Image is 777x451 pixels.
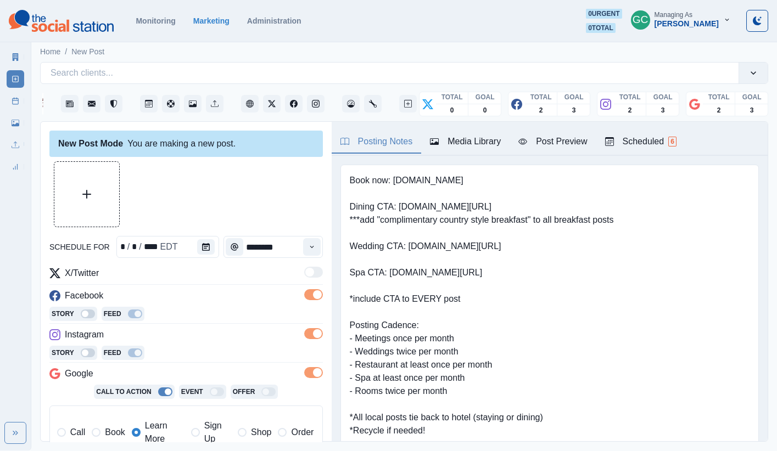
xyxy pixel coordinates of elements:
[628,105,632,115] p: 2
[307,95,325,112] button: Instagram
[104,348,121,358] p: Feed
[131,240,138,253] div: schedule for
[364,95,382,112] button: Administration
[564,92,584,102] p: GOAL
[9,10,114,32] img: logoTextSVG.62801f218bc96a9b266caa72a09eb111.svg
[181,387,203,397] p: Event
[476,92,495,102] p: GOAL
[285,95,303,112] button: Facebook
[303,238,321,256] button: Time
[7,92,24,110] a: Post Schedule
[206,95,223,112] button: Uploads
[42,93,43,115] img: 115303485150857
[105,95,122,112] button: Reviews
[708,92,730,102] p: TOTAL
[247,16,301,25] a: Administration
[342,95,360,112] button: Dashboard
[105,426,125,439] span: Book
[119,240,179,253] div: Date
[653,92,673,102] p: GOAL
[104,309,121,319] p: Feed
[65,289,103,302] p: Facebook
[71,46,104,58] a: New Post
[116,236,219,258] div: schedule for
[586,23,616,33] span: 0 total
[184,95,202,112] button: Media Library
[193,16,230,25] a: Marketing
[145,419,185,446] span: Learn More
[605,135,677,148] div: Scheduled
[40,46,104,58] nav: breadcrumb
[61,95,79,112] button: Stream
[223,236,323,258] input: Select Time
[530,92,552,102] p: TOTAL
[126,240,131,253] div: /
[143,240,159,253] div: schedule for
[399,95,417,112] button: Create New Post
[291,426,314,439] span: Order
[655,11,692,19] div: Managing As
[518,135,587,148] div: Post Preview
[204,419,231,446] span: Sign Up
[251,426,271,439] span: Shop
[746,10,768,32] button: Toggle Mode
[340,135,413,148] div: Posting Notes
[52,309,74,319] p: Story
[159,240,179,253] div: schedule for
[619,92,641,102] p: TOTAL
[65,367,93,380] p: Google
[223,236,323,258] div: Time
[241,95,259,112] button: Client Website
[750,105,754,115] p: 3
[7,158,24,176] a: Review Summary
[742,92,762,102] p: GOAL
[65,46,67,58] span: /
[7,48,24,66] a: Marketing Summary
[586,9,622,19] span: 0 urgent
[450,105,454,115] p: 0
[136,16,175,25] a: Monitoring
[661,105,665,115] p: 3
[58,137,123,150] div: New Post Mode
[668,137,677,146] span: 6
[233,387,255,397] p: Offer
[197,239,215,255] button: schedule for
[633,7,649,33] div: Gizelle Carlos
[655,19,719,29] div: [PERSON_NAME]
[54,162,119,227] button: Upload Media
[7,70,24,88] a: New Post
[49,131,323,157] div: You are making a new post.
[7,114,24,132] a: Media Library
[83,95,100,112] button: Messages
[119,240,126,253] div: schedule for
[40,46,60,58] a: Home
[7,136,24,154] a: Uploads
[65,267,99,280] p: X/Twitter
[70,426,86,439] span: Call
[140,95,158,112] button: Post Schedule
[4,422,26,444] button: Expand
[622,9,740,31] button: Managing As[PERSON_NAME]
[263,95,281,112] button: Twitter
[162,95,180,112] button: Content Pool
[441,92,463,102] p: TOTAL
[52,348,74,358] p: Story
[717,105,721,115] p: 2
[96,387,151,397] p: Call To Action
[539,105,543,115] p: 2
[138,240,142,253] div: /
[572,105,576,115] p: 3
[49,241,110,253] label: schedule for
